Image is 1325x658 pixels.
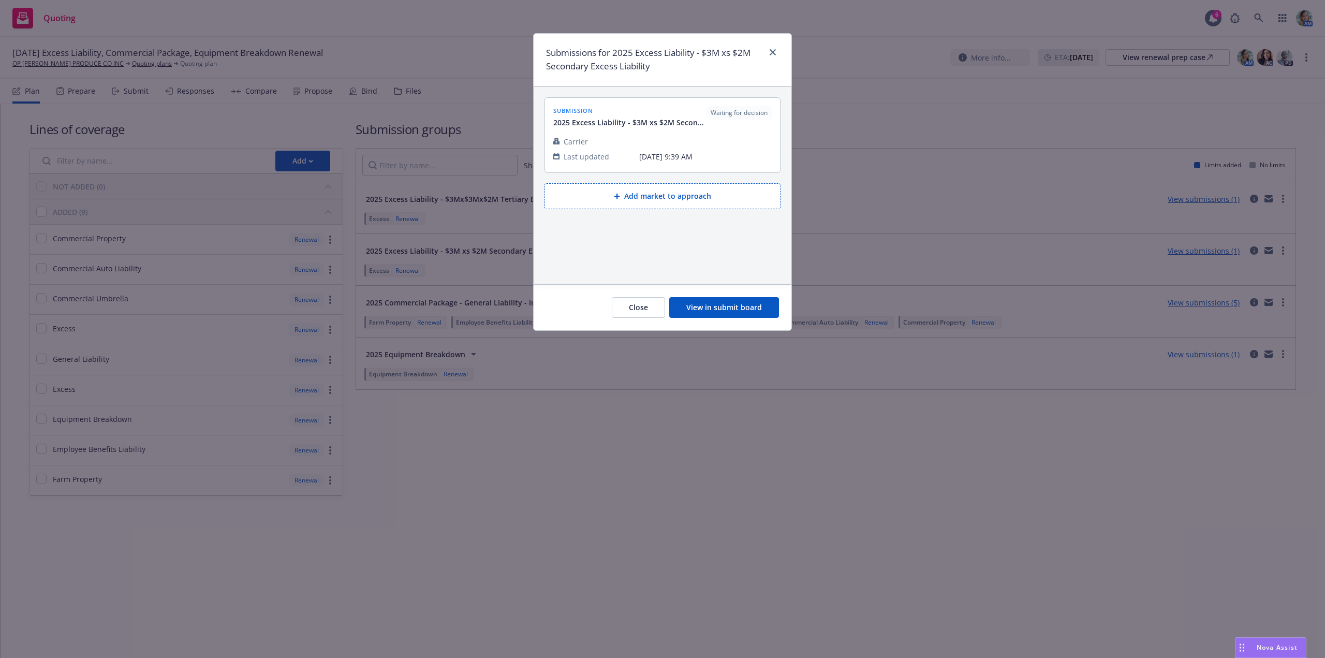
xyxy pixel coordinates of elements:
span: Nova Assist [1257,643,1298,652]
span: Carrier [564,136,588,147]
span: submission [553,106,706,115]
span: [DATE] 9:39 AM [639,151,772,162]
div: Drag to move [1235,638,1248,657]
button: View in submit board [669,297,779,318]
span: Last updated [564,151,609,162]
span: Waiting for decision [711,108,768,118]
a: close [767,46,779,59]
button: Close [612,297,665,318]
span: 2025 Excess Liability - $3M xs $2M Secondary Excess Liability [553,117,706,128]
button: Add market to approach [544,183,781,209]
h1: Submissions for 2025 Excess Liability - $3M xs $2M Secondary Excess Liability [546,46,762,74]
button: Nova Assist [1235,637,1306,658]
